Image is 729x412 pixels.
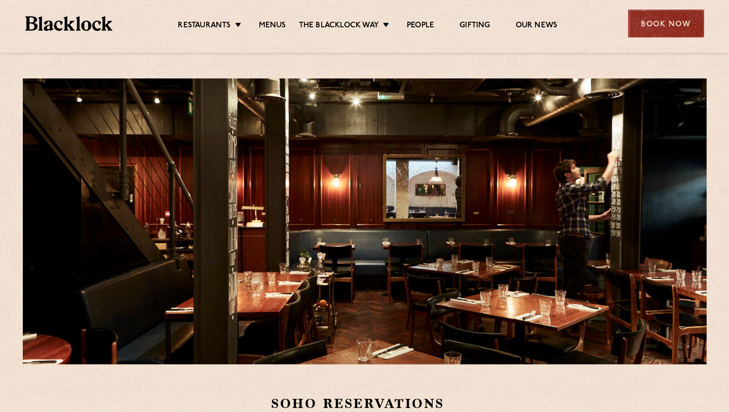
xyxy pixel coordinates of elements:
div: Book Now [628,10,704,37]
a: Menus [259,21,286,32]
a: Restaurants [178,21,231,32]
a: People [407,21,434,32]
a: The Blacklock Way [299,21,379,32]
a: Gifting [459,21,490,32]
a: Our News [516,21,558,32]
img: BL_Textured_Logo-footer-cropped.svg [25,16,113,31]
